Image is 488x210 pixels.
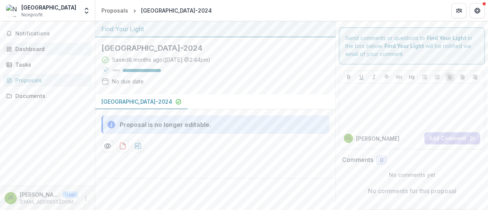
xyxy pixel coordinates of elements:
button: Open entity switcher [81,3,92,18]
div: Tasks [15,61,86,69]
button: Align Right [470,72,480,82]
p: No comments for this proposal [368,186,456,196]
button: Notifications [3,27,92,40]
p: No comments yet [342,171,482,179]
a: Documents [3,90,92,102]
a: Dashboard [3,43,92,55]
button: Italicize [369,72,379,82]
button: Add Comment [424,132,480,144]
a: Proposals [3,74,92,87]
div: Find Your Light [101,24,329,34]
button: Align Center [458,72,467,82]
a: Tasks [3,58,92,71]
button: download-proposal [117,140,129,152]
span: Nonprofit [21,11,43,18]
div: Documents [15,92,86,100]
p: 100 % [112,68,120,73]
p: [GEOGRAPHIC_DATA]-2024 [101,98,172,106]
p: [PERSON_NAME] [20,191,59,199]
div: No due date [112,77,144,85]
button: Heading 2 [407,72,416,82]
div: Proposal is no longer editable. [120,120,211,129]
nav: breadcrumb [98,5,215,16]
div: Saved 8 months ago ( [DATE] @ 2:44pm ) [112,56,210,64]
strong: Find Your Light [384,43,424,49]
button: Heading 1 [395,72,404,82]
p: [PERSON_NAME] [356,135,400,143]
a: Proposals [98,5,131,16]
button: download-proposal [132,140,144,152]
div: Jessica Shaw [346,136,351,140]
span: 0 [380,157,383,164]
div: Jessica Shaw [8,196,14,200]
h2: Comments [342,156,373,164]
div: [GEOGRAPHIC_DATA] [21,3,76,11]
h2: [GEOGRAPHIC_DATA]-2024 [101,43,317,53]
img: North Valley Music School [6,5,18,17]
button: Strike [382,72,391,82]
button: Bold [344,72,353,82]
button: Ordered List [433,72,442,82]
button: Underline [357,72,366,82]
div: Dashboard [15,45,86,53]
div: [GEOGRAPHIC_DATA]-2024 [141,6,212,14]
button: Partners [451,3,467,18]
button: Bullet List [420,72,429,82]
button: More [81,194,90,203]
span: Notifications [15,30,89,37]
div: Proposals [101,6,128,14]
p: [EMAIL_ADDRESS][DOMAIN_NAME] [20,199,78,205]
button: Preview a19e26a9-d659-4d97-8ad8-d9c7c58e3922-0.pdf [101,140,114,152]
button: Get Help [470,3,485,18]
div: Proposals [15,76,86,84]
button: Align Left [445,72,454,82]
strong: Find Your Light [427,35,466,41]
div: Send comments or questions to in the box below. will be notified via email of your comment. [339,27,485,64]
p: User [63,191,78,198]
